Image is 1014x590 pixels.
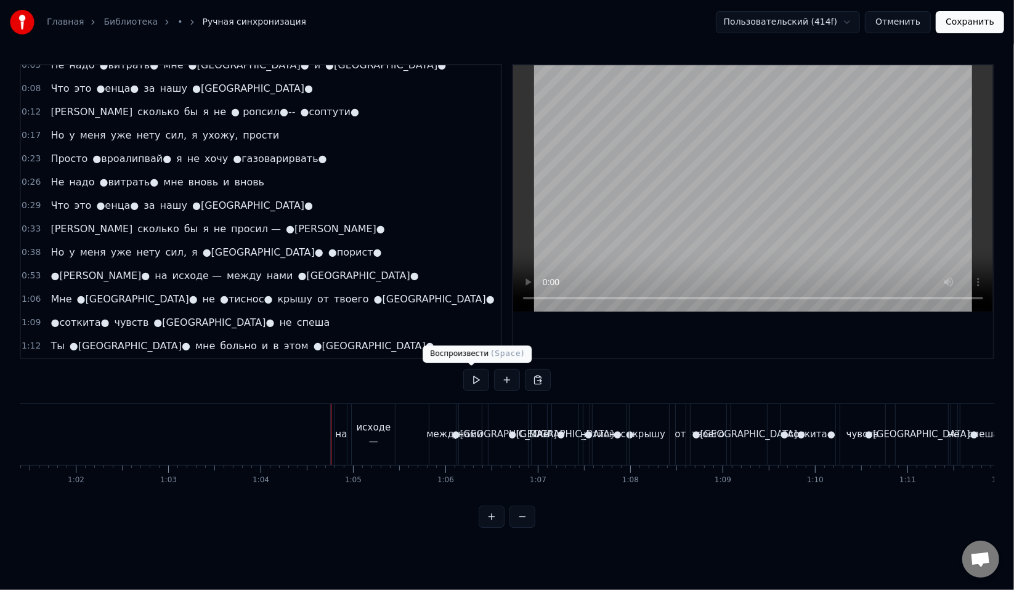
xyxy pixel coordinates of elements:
span: нету [135,245,161,259]
span: ●[GEOGRAPHIC_DATA]● [201,245,325,259]
span: 0:05 [22,59,41,71]
span: ●[GEOGRAPHIC_DATA]● [324,58,447,72]
span: надо [68,58,95,72]
div: ●соткита● [781,427,835,442]
span: меня [79,245,107,259]
span: ●[PERSON_NAME]● [285,222,386,236]
div: 1:08 [622,475,639,485]
div: спеша [968,427,999,442]
span: в [272,339,280,353]
span: и [313,58,322,72]
span: ●соткита● [49,315,110,329]
span: не [278,315,293,329]
span: не [213,105,227,119]
div: ●тиснос● [585,427,634,442]
span: сил, [164,128,189,142]
div: 1:05 [345,475,362,485]
button: Отменить [865,11,931,33]
span: Что [49,81,70,95]
span: 0:33 [22,223,41,235]
span: [PERSON_NAME] [49,105,134,119]
span: бы [183,222,200,236]
div: 1:12 [992,475,1008,485]
span: между [225,269,263,283]
span: хочу [203,152,229,166]
span: за [142,81,156,95]
span: 0:17 [22,129,41,142]
span: нами [266,269,294,283]
div: 1:02 [68,475,84,485]
span: Что [49,198,70,212]
span: сколько [136,105,180,119]
span: вновь [233,175,266,189]
span: нашу [159,81,189,95]
span: ●енца● [95,198,140,212]
span: крышу [276,292,314,306]
span: ●порист● [327,245,383,259]
span: мне [194,339,216,353]
span: ухожу, [201,128,240,142]
div: от [675,427,686,442]
span: ●[GEOGRAPHIC_DATA]● [312,339,436,353]
span: 0:23 [22,153,41,165]
div: 1:09 [715,475,731,485]
span: это [73,81,93,95]
span: ●[GEOGRAPHIC_DATA]● [152,315,275,329]
span: ●енца● [95,81,140,95]
span: я [201,105,210,119]
span: 0:29 [22,200,41,212]
span: этом [283,339,310,353]
span: 0:53 [22,270,41,282]
span: ●газоварирвать● [232,152,328,166]
div: ●[GEOGRAPHIC_DATA]● [865,427,978,442]
div: 1:04 [253,475,269,485]
span: уже [110,128,133,142]
span: 0:38 [22,246,41,259]
span: я [190,128,199,142]
span: и [222,175,230,189]
a: Библиотека [103,16,158,28]
span: Но [49,245,65,259]
a: • [177,16,182,28]
span: ●[PERSON_NAME]● [49,269,151,283]
span: больно [219,339,258,353]
span: сил, [164,245,189,259]
div: исходе — [352,421,395,448]
span: ●[GEOGRAPHIC_DATA]● [76,292,199,306]
span: я [201,222,210,236]
span: не [201,292,216,306]
span: 0:12 [22,106,41,118]
span: ●[GEOGRAPHIC_DATA]● [191,198,314,212]
div: 1:11 [899,475,916,485]
span: мне [162,175,184,189]
span: 1:09 [22,317,41,329]
span: ●витрать● [98,58,160,72]
span: исходе — [171,269,223,283]
span: чувств [113,315,150,329]
span: твоего [333,292,370,306]
div: не [580,427,592,442]
div: ●[GEOGRAPHIC_DATA]● [452,427,566,442]
span: у [68,245,76,259]
span: Ручная синхронизация [203,16,307,28]
span: нашу [159,198,189,212]
span: ●[GEOGRAPHIC_DATA]● [373,292,496,306]
span: от [316,292,330,306]
span: ( Space ) [491,349,524,358]
span: не [213,222,227,236]
span: прости [241,128,280,142]
span: просил — [230,222,282,236]
button: Сохранить [936,11,1004,33]
span: уже [110,245,133,259]
span: ●[GEOGRAPHIC_DATA]● [68,339,192,353]
span: ●витрать● [98,175,160,189]
span: вновь [187,175,220,189]
span: и [261,339,269,353]
div: Открытый чат [962,541,999,578]
span: это [73,198,93,212]
span: Не [49,58,65,72]
span: бы [183,105,200,119]
span: мне [162,58,184,72]
span: 0:08 [22,83,41,95]
span: ●вроалипвай● [91,152,172,166]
